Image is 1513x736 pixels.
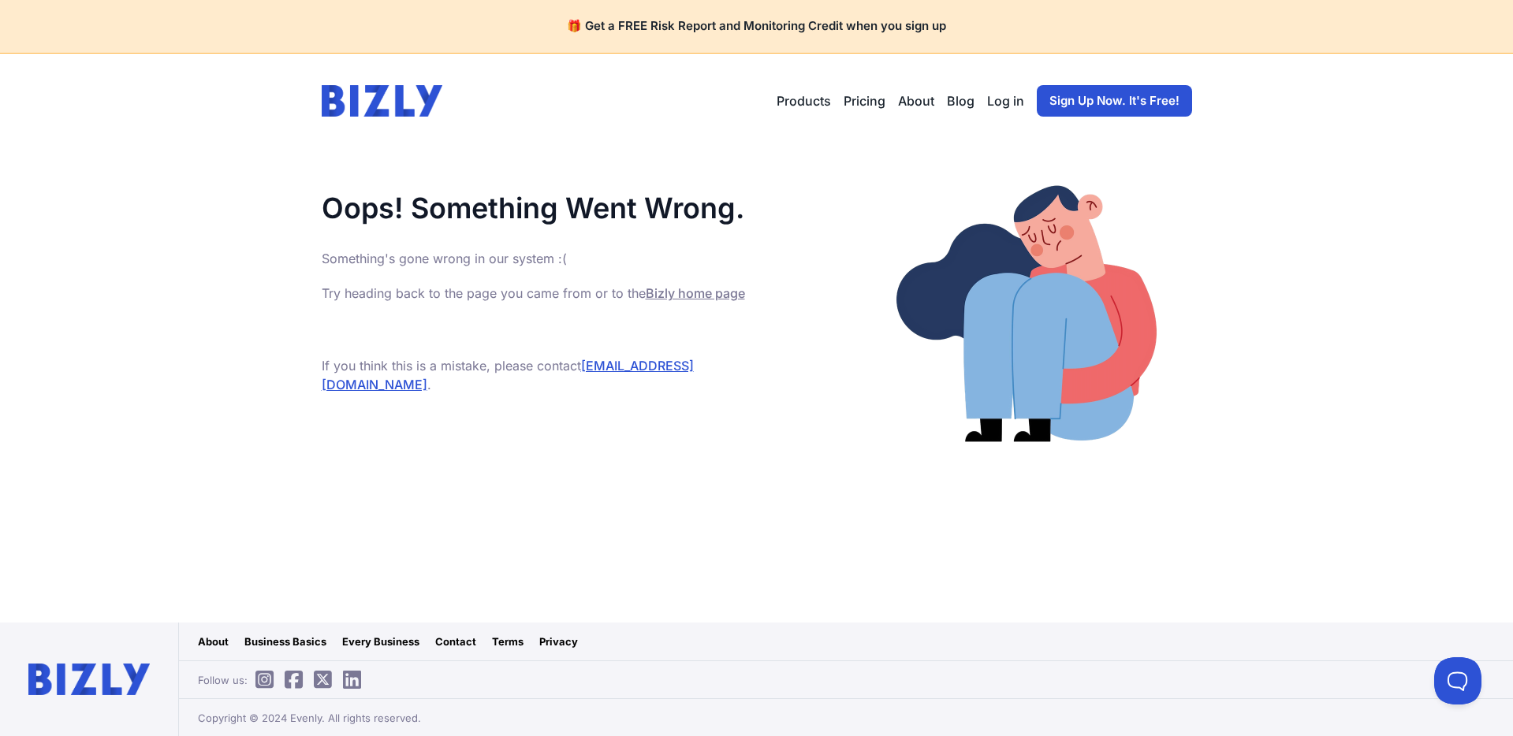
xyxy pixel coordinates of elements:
[1434,657,1481,704] iframe: Toggle Customer Support
[435,634,476,649] a: Contact
[244,634,326,649] a: Business Basics
[322,358,694,392] a: [EMAIL_ADDRESS][DOMAIN_NAME]
[646,285,745,301] a: Bizly home page
[947,91,975,110] a: Blog
[1037,85,1192,117] a: Sign Up Now. It's Free!
[777,91,831,110] button: Products
[19,19,1494,34] h4: 🎁 Get a FREE Risk Report and Monitoring Credit when you sign up
[844,91,885,110] a: Pricing
[198,634,229,649] a: About
[898,91,934,110] a: About
[322,249,757,268] p: Something's gone wrong in our system :(
[539,634,578,649] a: Privacy
[198,710,421,726] span: Copyright © 2024 Evenly. All rights reserved.
[987,91,1024,110] a: Log in
[322,284,757,303] p: Try heading back to the page you came from or to the
[342,634,419,649] a: Every Business
[198,672,369,688] span: Follow us:
[322,356,757,394] p: If you think this is a mistake, please contact .
[322,192,757,224] h1: Oops! Something Went Wrong.
[492,634,524,649] a: Terms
